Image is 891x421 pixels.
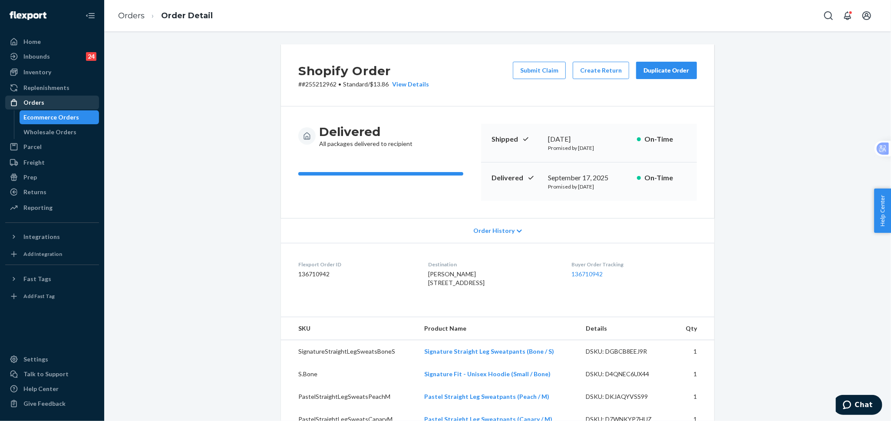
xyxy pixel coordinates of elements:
a: Pastel Straight Leg Sweatpants (Peach / M) [424,393,549,400]
a: Returns [5,185,99,199]
p: On-Time [644,134,686,144]
dd: 136710942 [298,270,414,278]
h3: Delivered [319,124,412,139]
a: Inventory [5,65,99,79]
span: Standard [343,80,368,88]
button: Give Feedback [5,397,99,411]
p: Promised by [DATE] [548,183,630,190]
div: Orders [23,98,44,107]
button: Duplicate Order [636,62,697,79]
a: Order Detail [161,11,213,20]
div: DSKU: DKJAQYVSS99 [586,392,667,401]
iframe: Opens a widget where you can chat to one of our agents [836,395,882,417]
button: Talk to Support [5,367,99,381]
img: Flexport logo [10,11,46,20]
th: Product Name [417,317,579,340]
dt: Flexport Order ID [298,261,414,268]
h2: Shopify Order [298,62,429,80]
div: Settings [23,355,48,364]
th: SKU [281,317,417,340]
div: Integrations [23,232,60,241]
div: All packages delivered to recipient [319,124,412,148]
a: Reporting [5,201,99,215]
button: Help Center [874,189,891,233]
button: Fast Tags [5,272,99,286]
th: Qty [674,317,714,340]
div: [DATE] [548,134,630,144]
span: [PERSON_NAME] [STREET_ADDRESS] [428,270,485,286]
a: Add Fast Tag [5,289,99,303]
td: 1 [674,340,714,363]
a: Freight [5,156,99,169]
div: Home [23,37,41,46]
button: View Details [389,80,429,89]
div: Talk to Support [23,370,69,378]
dt: Buyer Order Tracking [572,261,697,268]
div: Freight [23,158,45,167]
p: # #255212962 / $13.86 [298,80,429,89]
button: Open Search Box [820,7,837,24]
a: Signature Straight Leg Sweatpants (Bone / S) [424,348,554,355]
th: Details [579,317,674,340]
a: Parcel [5,140,99,154]
td: 1 [674,363,714,385]
button: Open account menu [858,7,875,24]
div: Give Feedback [23,399,66,408]
p: On-Time [644,173,686,183]
div: 24 [86,52,96,61]
button: Close Navigation [82,7,99,24]
span: • [338,80,341,88]
a: Orders [118,11,145,20]
button: Open notifications [839,7,856,24]
td: S.Bone [281,363,417,385]
td: PastelStraightLegSweatsPeachM [281,385,417,408]
p: Shipped [492,134,541,144]
div: September 17, 2025 [548,173,630,183]
a: Inbounds24 [5,50,99,63]
p: Delivered [492,173,541,183]
a: Ecommerce Orders [20,110,99,124]
span: Order History [473,226,515,235]
div: DSKU: DGBCB8EEJ9R [586,347,667,356]
a: Orders [5,96,99,109]
a: Wholesale Orders [20,125,99,139]
td: 1 [674,385,714,408]
a: Add Integration [5,247,99,261]
a: Signature Fit - Unisex Hoodie (Small / Bone) [424,370,551,378]
div: Wholesale Orders [24,128,77,136]
div: Returns [23,188,46,196]
div: Replenishments [23,83,69,92]
a: Replenishments [5,81,99,95]
button: Integrations [5,230,99,244]
div: Inbounds [23,52,50,61]
div: DSKU: D4QNEC6UX44 [586,370,667,378]
button: Create Return [573,62,629,79]
div: Parcel [23,143,42,151]
div: Prep [23,173,37,182]
a: Settings [5,352,99,366]
ol: breadcrumbs [111,3,220,29]
a: 136710942 [572,270,603,278]
div: Ecommerce Orders [24,113,79,122]
div: Add Fast Tag [23,292,55,300]
a: Help Center [5,382,99,396]
div: Fast Tags [23,275,51,283]
td: SignatureStraightLegSweatsBoneS [281,340,417,363]
div: Inventory [23,68,51,76]
a: Home [5,35,99,49]
div: Reporting [23,203,53,212]
div: Help Center [23,385,59,393]
div: Duplicate Order [643,66,690,75]
a: Prep [5,170,99,184]
p: Promised by [DATE] [548,144,630,152]
dt: Destination [428,261,558,268]
button: Submit Claim [513,62,566,79]
div: Add Integration [23,250,62,258]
